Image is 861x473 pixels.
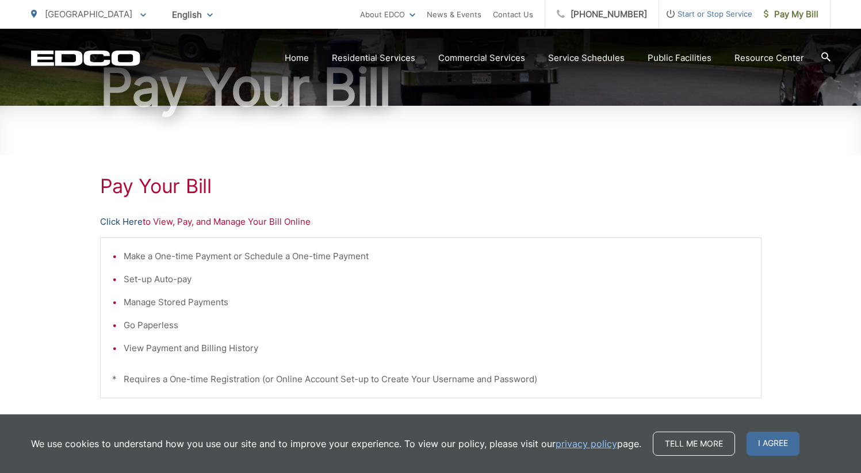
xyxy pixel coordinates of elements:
[556,437,617,451] a: privacy policy
[764,7,818,21] span: Pay My Bill
[163,5,221,25] span: English
[427,7,481,21] a: News & Events
[332,51,415,65] a: Residential Services
[124,341,749,355] li: View Payment and Billing History
[747,432,799,456] span: I agree
[124,318,749,332] li: Go Paperless
[493,7,533,21] a: Contact Us
[100,175,761,198] h1: Pay Your Bill
[31,50,140,66] a: EDCD logo. Return to the homepage.
[45,9,132,20] span: [GEOGRAPHIC_DATA]
[360,7,415,21] a: About EDCO
[648,51,711,65] a: Public Facilities
[31,59,831,116] h1: Pay Your Bill
[100,215,143,229] a: Click Here
[734,51,804,65] a: Resource Center
[112,372,749,386] p: * Requires a One-time Registration (or Online Account Set-up to Create Your Username and Password)
[438,51,525,65] a: Commercial Services
[124,249,749,263] li: Make a One-time Payment or Schedule a One-time Payment
[124,272,749,286] li: Set-up Auto-pay
[548,51,625,65] a: Service Schedules
[100,215,761,229] p: to View, Pay, and Manage Your Bill Online
[653,432,735,456] a: Tell me more
[31,437,641,451] p: We use cookies to understand how you use our site and to improve your experience. To view our pol...
[124,295,749,309] li: Manage Stored Payments
[285,51,309,65] a: Home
